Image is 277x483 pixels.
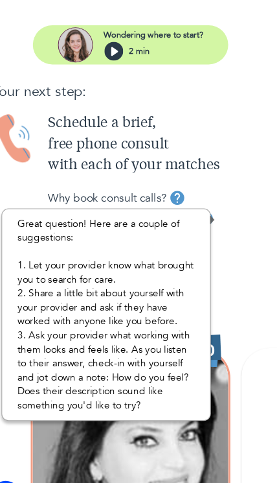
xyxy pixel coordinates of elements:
img: assistant [71,25,104,58]
p: 2 min [137,41,157,53]
button: tooltip [172,174,192,193]
p: Wondering where to start? [114,27,206,38]
p: Great question! Here are a couple of suggestions: 1. Let your provider know what brought you to s... [34,201,198,383]
p: Schedule a brief, free phone consult with each of your matches [62,105,267,163]
img: Handset [10,105,52,152]
p: Your next step: [10,75,267,95]
button: assistantWondering where to start?2 min [48,23,229,60]
p: Why book consult calls? [62,176,172,191]
div: Accessibility Menu [8,446,37,475]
